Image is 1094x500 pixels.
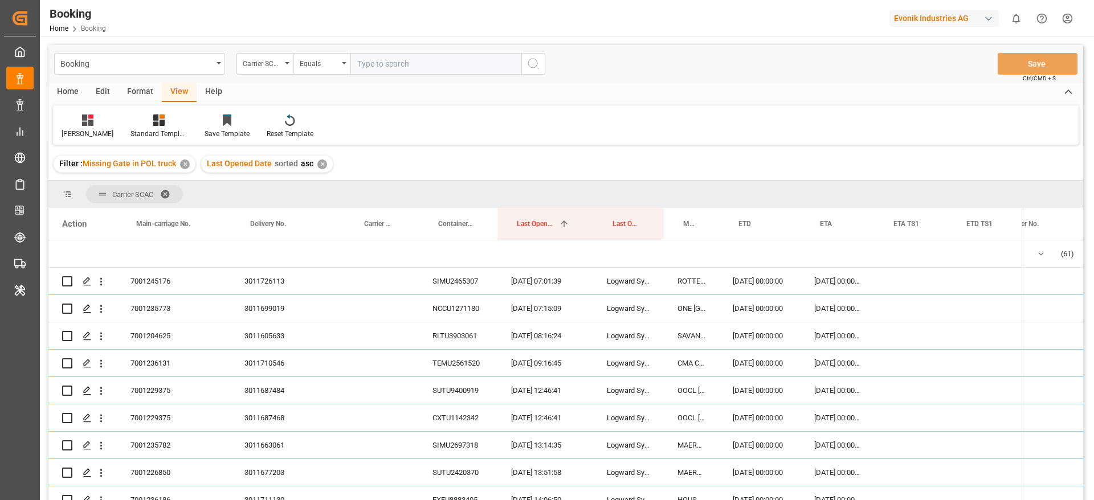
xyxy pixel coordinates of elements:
input: Type to search [350,53,521,75]
span: Ctrl/CMD + S [1023,74,1056,83]
div: [DATE] 00:00:00 [719,459,801,486]
div: [DATE] 00:00:00 [801,404,874,431]
span: Container No. [438,220,473,228]
div: SUTU9400919 [419,377,497,404]
div: [DATE] 00:00:00 [719,404,801,431]
span: sorted [275,159,298,168]
button: search button [521,53,545,75]
div: 7001204625 [117,322,231,349]
div: Logward System [593,322,664,349]
div: SUTU2420370 [419,459,497,486]
div: [DATE] 00:00:00 [719,432,801,458]
span: Order No. [1010,220,1039,228]
button: show 0 new notifications [1003,6,1029,31]
div: Standard Templates [130,129,187,139]
div: [DATE] 12:46:41 [497,377,593,404]
div: ONE [GEOGRAPHIC_DATA] [664,295,719,322]
div: 3011677203 [231,459,345,486]
span: ETD TS1 [966,220,993,228]
div: [DATE] 00:00:00 [719,377,801,404]
div: 3011687468 [231,404,345,431]
div: CXTU1142342 [419,404,497,431]
div: MAERSK [US_STATE] [664,459,719,486]
div: MAERSK [US_STATE] [664,432,719,458]
button: open menu [54,53,225,75]
div: Save Template [205,129,250,139]
div: [DATE] 00:00:00 [719,350,801,376]
div: [DATE] 09:16:45 [497,350,593,376]
div: Press SPACE to select this row. [48,350,1022,377]
div: Equals [300,56,338,69]
div: Logward System [593,268,664,294]
div: 7001235782 [117,432,231,458]
div: Press SPACE to select this row. [48,268,1022,295]
div: [PERSON_NAME] [62,129,113,139]
div: 3011687484 [231,377,345,404]
div: OOCL [GEOGRAPHIC_DATA] [664,377,719,404]
div: SIMU2465307 [419,268,497,294]
div: Logward System [593,295,664,322]
div: Format [119,83,162,102]
div: [DATE] 13:14:35 [497,432,593,458]
div: Press SPACE to select this row. [48,404,1022,432]
div: [DATE] 12:46:41 [497,404,593,431]
span: Last Opened By [613,220,640,228]
div: 3011605633 [231,322,345,349]
div: Logward System [593,404,664,431]
div: 7001229375 [117,377,231,404]
div: Logward System [593,377,664,404]
div: ✕ [180,159,190,169]
span: Filter : [59,159,83,168]
div: [DATE] 00:00:00 [719,268,801,294]
div: Home [48,83,87,102]
div: Logward System [593,350,664,376]
div: SIMU2697318 [419,432,497,458]
div: Press SPACE to select this row. [48,240,1022,268]
span: ETA [820,220,832,228]
div: [DATE] 08:16:24 [497,322,593,349]
div: RLTU3903061 [419,322,497,349]
div: [DATE] 00:00:00 [801,295,874,322]
div: Evonik Industries AG [889,10,999,27]
div: Press SPACE to select this row. [48,459,1022,486]
span: asc [301,159,313,168]
button: open menu [293,53,350,75]
div: View [162,83,197,102]
div: [DATE] 00:00:00 [801,459,874,486]
div: Press SPACE to select this row. [48,377,1022,404]
div: [DATE] 07:01:39 [497,268,593,294]
div: OOCL [GEOGRAPHIC_DATA] [664,404,719,431]
span: ETA TS1 [893,220,919,228]
div: [DATE] 00:00:00 [801,377,874,404]
div: CMA CGM [GEOGRAPHIC_DATA] [664,350,719,376]
div: [DATE] 07:15:09 [497,295,593,322]
span: Main-carriage No. [136,220,190,228]
span: Delivery No. [250,220,286,228]
div: 7001226850 [117,459,231,486]
div: Logward System [593,459,664,486]
div: Press SPACE to select this row. [48,432,1022,459]
button: Save [998,53,1077,75]
div: Press SPACE to select this row. [48,322,1022,350]
div: Help [197,83,231,102]
span: Last Opened Date [207,159,272,168]
div: Carrier SCAC [243,56,281,69]
div: TEMU2561520 [419,350,497,376]
div: [DATE] 00:00:00 [719,295,801,322]
span: Carrier SCAC [112,190,153,199]
div: Edit [87,83,119,102]
div: SAVANNAH EXPRESS [664,322,719,349]
div: Reset Template [267,129,313,139]
span: ETD [738,220,751,228]
div: [DATE] 00:00:00 [801,432,874,458]
div: [DATE] 13:51:58 [497,459,593,486]
span: Main Vessel and Vessel Imo [683,220,695,228]
div: Booking [60,56,213,70]
div: [DATE] 00:00:00 [801,350,874,376]
div: ROTTERDAM EXPRESS [664,268,719,294]
span: Last Opened Date [517,220,554,228]
div: Logward System [593,432,664,458]
a: Home [50,24,68,32]
button: Evonik Industries AG [889,7,1003,29]
div: [DATE] 00:00:00 [719,322,801,349]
